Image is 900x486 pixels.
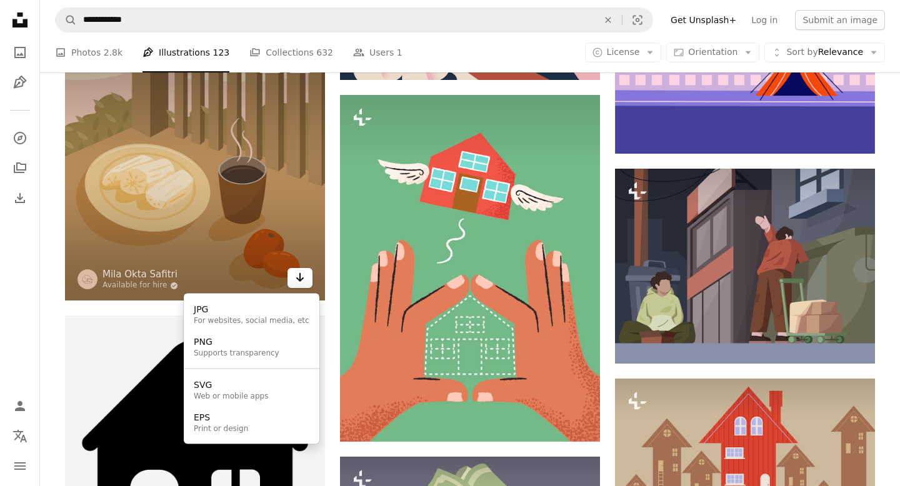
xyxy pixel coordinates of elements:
[184,294,319,444] div: Choose download format
[287,268,312,288] button: Choose download format
[194,379,268,391] div: SVG
[194,335,279,348] div: PNG
[194,315,309,325] div: For websites, social media, etc
[194,391,268,401] div: Web or mobile apps
[194,348,279,358] div: Supports transparency
[194,424,248,434] div: Print or design
[194,304,309,316] div: JPG
[194,411,248,424] div: EPS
